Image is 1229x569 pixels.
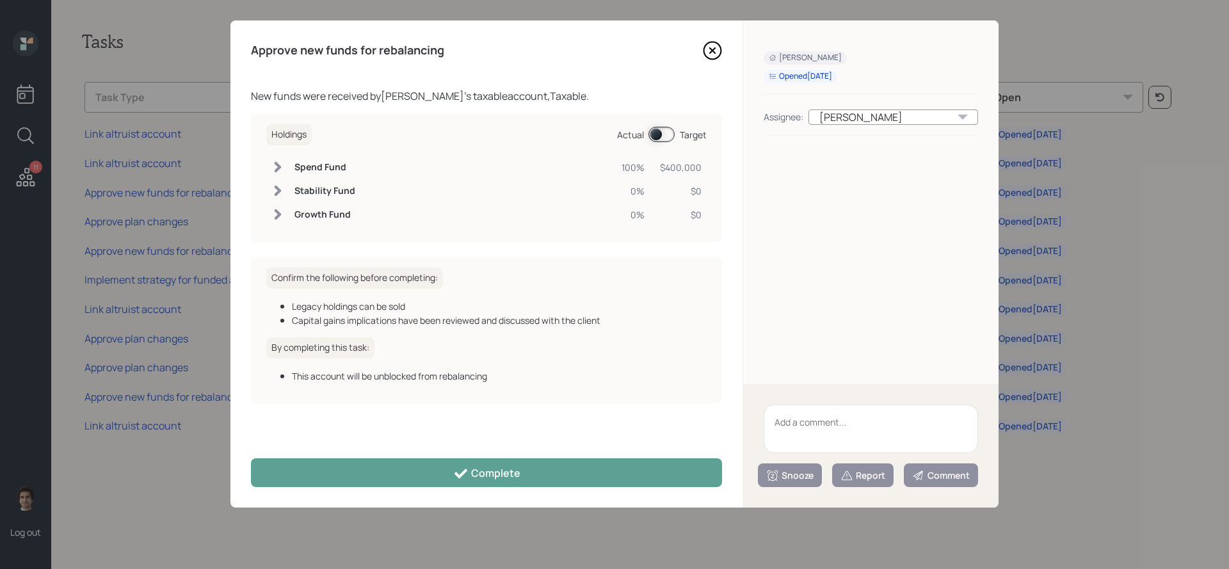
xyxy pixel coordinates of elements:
h6: Holdings [266,124,312,145]
div: $400,000 [660,161,702,174]
button: Report [832,463,894,487]
div: [PERSON_NAME] [808,109,978,125]
h6: Confirm the following before completing: [266,268,443,289]
div: 0% [622,208,645,221]
h6: Spend Fund [294,162,355,173]
div: Snooze [766,469,814,482]
button: Comment [904,463,978,487]
div: $0 [660,184,702,198]
div: 0% [622,184,645,198]
div: Capital gains implications have been reviewed and discussed with the client [292,314,707,327]
h6: Growth Fund [294,209,355,220]
div: Comment [912,469,970,482]
h6: By completing this task: [266,337,374,358]
div: 100% [622,161,645,174]
div: Opened [DATE] [769,71,832,82]
div: [PERSON_NAME] [769,52,842,63]
h6: Stability Fund [294,186,355,196]
div: Target [680,128,707,141]
div: $0 [660,208,702,221]
div: This account will be unblocked from rebalancing [292,369,707,383]
button: Snooze [758,463,822,487]
button: Complete [251,458,722,487]
h4: Approve new funds for rebalancing [251,44,444,58]
div: New funds were received by [PERSON_NAME] 's taxable account, Taxable . [251,88,722,104]
div: Complete [453,466,520,481]
div: Report [840,469,885,482]
div: Actual [617,128,644,141]
div: Assignee: [764,110,803,124]
div: Legacy holdings can be sold [292,300,707,313]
